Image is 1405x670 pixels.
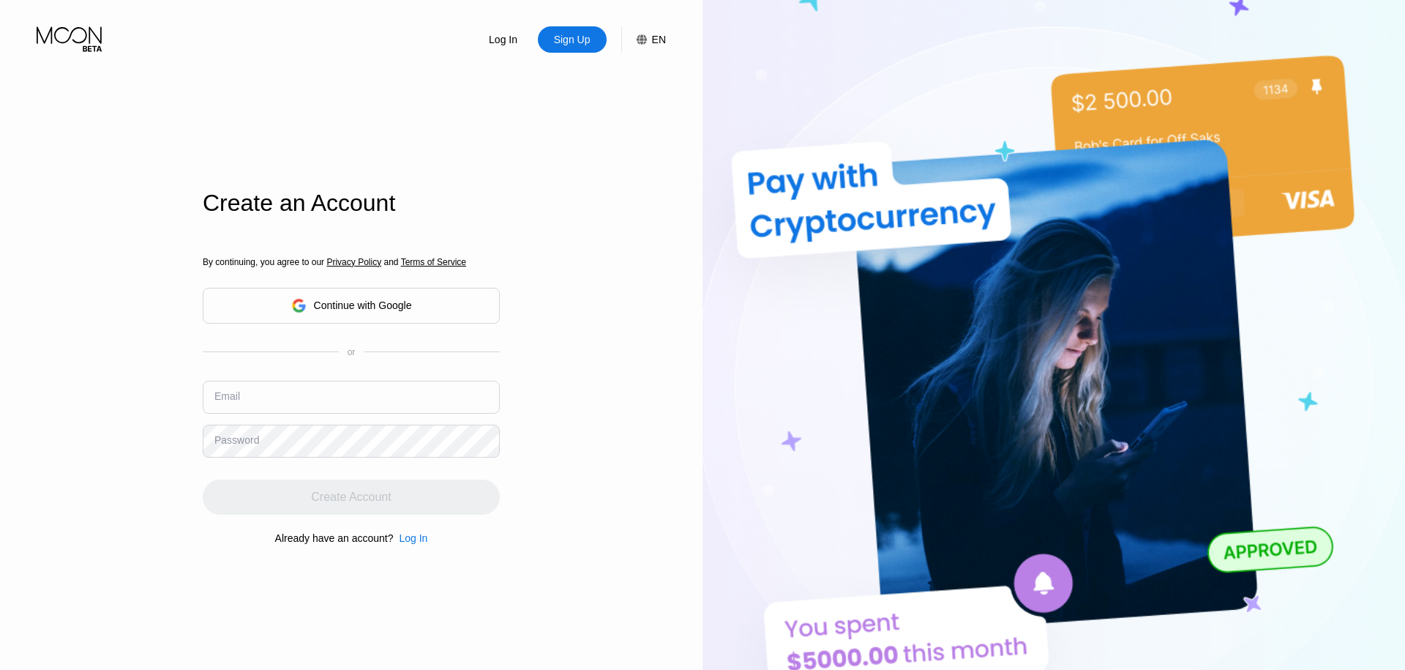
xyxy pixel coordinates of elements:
div: Already have an account? [275,532,394,544]
div: By continuing, you agree to our [203,257,500,267]
div: EN [621,26,666,53]
div: Email [214,390,240,402]
div: Sign Up [538,26,607,53]
span: Terms of Service [401,257,466,267]
div: Create an Account [203,190,500,217]
div: Log In [393,532,427,544]
div: Sign Up [552,32,592,47]
div: Password [214,434,259,446]
div: Continue with Google [314,299,412,311]
div: Log In [399,532,427,544]
span: Privacy Policy [326,257,381,267]
div: EN [652,34,666,45]
div: Log In [487,32,519,47]
div: Continue with Google [203,288,500,324]
div: or [348,347,356,357]
div: Log In [469,26,538,53]
span: and [381,257,401,267]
